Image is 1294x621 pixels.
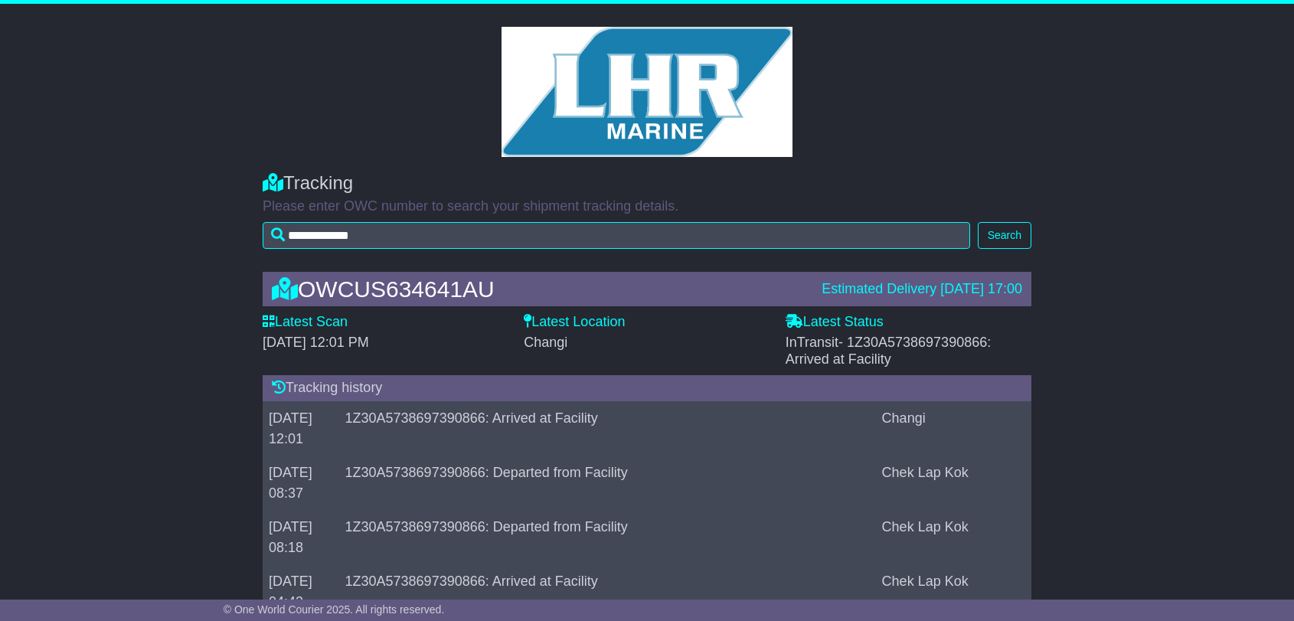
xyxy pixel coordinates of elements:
[786,314,884,331] label: Latest Status
[786,335,992,367] span: InTransit
[876,564,1031,619] td: Chek Lap Kok
[263,172,1031,194] div: Tracking
[339,456,876,510] td: 1Z30A5738697390866: Departed from Facility
[524,314,625,331] label: Latest Location
[263,564,339,619] td: [DATE] 04:43
[978,222,1031,249] button: Search
[263,401,339,456] td: [DATE] 12:01
[263,510,339,564] td: [DATE] 08:18
[263,198,1031,215] p: Please enter OWC number to search your shipment tracking details.
[263,375,1031,401] div: Tracking history
[876,456,1031,510] td: Chek Lap Kok
[264,276,814,302] div: OWCUS634641AU
[822,281,1022,298] div: Estimated Delivery [DATE] 17:00
[876,510,1031,564] td: Chek Lap Kok
[263,335,369,350] span: [DATE] 12:01 PM
[224,603,445,616] span: © One World Courier 2025. All rights reserved.
[786,335,992,367] span: - 1Z30A5738697390866: Arrived at Facility
[339,564,876,619] td: 1Z30A5738697390866: Arrived at Facility
[502,27,792,157] img: GetCustomerLogo
[339,510,876,564] td: 1Z30A5738697390866: Departed from Facility
[876,401,1031,456] td: Changi
[339,401,876,456] td: 1Z30A5738697390866: Arrived at Facility
[263,456,339,510] td: [DATE] 08:37
[263,314,348,331] label: Latest Scan
[524,335,567,350] span: Changi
